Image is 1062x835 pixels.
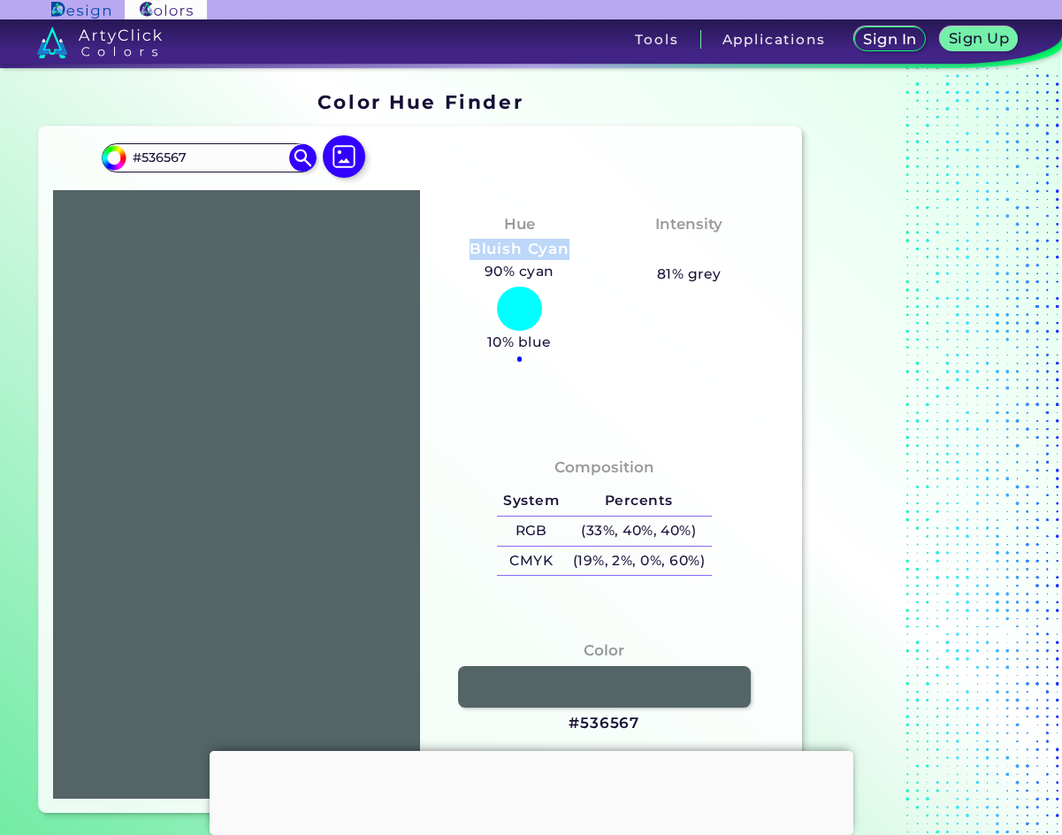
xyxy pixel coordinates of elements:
[480,331,558,354] h5: 10% blue
[657,263,722,286] h5: 81% grey
[566,486,712,516] h5: Percents
[289,144,316,171] img: icon search
[37,27,162,58] img: logo_artyclick_colors_white.svg
[554,455,654,480] h4: Composition
[497,547,566,576] h5: CMYK
[584,638,624,663] h4: Color
[478,260,561,283] h5: 90% cyan
[566,517,712,546] h5: (33%, 40%, 40%)
[323,135,365,178] img: icon picture
[569,713,639,734] h3: #536567
[566,547,712,576] h5: (19%, 2%, 0%, 60%)
[210,751,853,831] iframe: Advertisement
[722,33,826,46] h3: Applications
[126,146,291,170] input: type color..
[944,28,1014,50] a: Sign Up
[497,486,566,516] h5: System
[951,32,1006,45] h5: Sign Up
[51,2,111,19] img: ArtyClick Design logo
[809,85,1030,820] iframe: Advertisement
[635,33,678,46] h3: Tools
[497,517,566,546] h5: RGB
[664,239,714,260] h3: Pale
[504,211,535,237] h4: Hue
[866,33,914,46] h5: Sign In
[462,239,577,260] h3: Bluish Cyan
[858,28,923,50] a: Sign In
[655,211,722,237] h4: Intensity
[317,88,523,115] h1: Color Hue Finder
